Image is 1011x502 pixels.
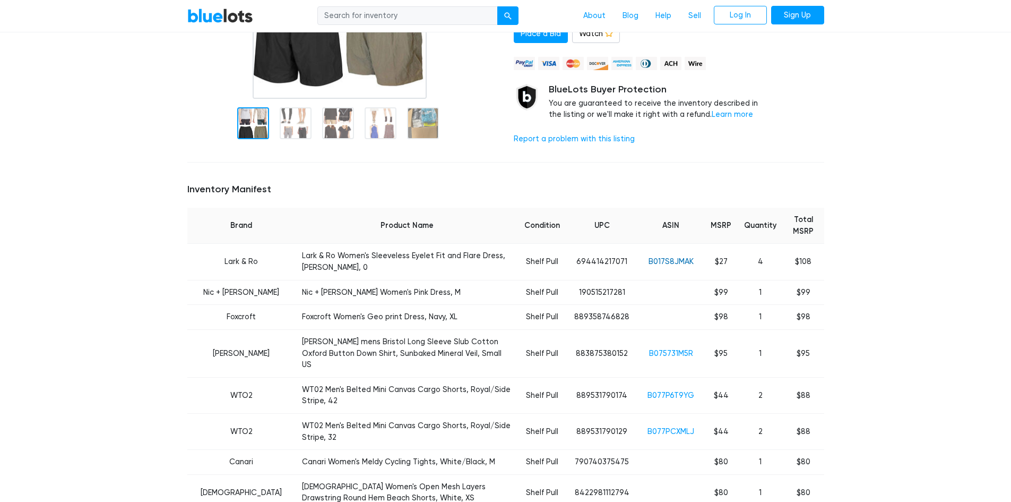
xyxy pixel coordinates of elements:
[296,329,518,377] td: [PERSON_NAME] mens Bristol Long Sleeve Slub Cotton Oxford Button Down Shirt, Sunbaked Mineral Vei...
[518,208,566,244] th: Condition
[637,208,704,244] th: ASIN
[647,6,680,26] a: Help
[783,377,824,413] td: $88
[296,244,518,280] td: Lark & Ro Women's Sleeveless Eyelet Fit and Flare Dress, [PERSON_NAME], 0
[783,305,824,330] td: $98
[518,329,566,377] td: Shelf Pull
[566,413,637,449] td: 889531790129
[187,244,296,280] td: Lark & Ro
[566,329,637,377] td: 883875380152
[296,280,518,305] td: Nic + [PERSON_NAME] Women's Pink Dress, M
[738,329,783,377] td: 1
[649,257,694,266] a: B017S8JMAK
[187,329,296,377] td: [PERSON_NAME]
[514,24,568,44] a: Place a Bid
[187,305,296,330] td: Foxcroft
[704,208,738,244] th: MSRP
[518,305,566,330] td: Shelf Pull
[518,377,566,413] td: Shelf Pull
[572,24,620,44] a: Watch
[704,329,738,377] td: $95
[738,208,783,244] th: Quantity
[647,391,694,400] a: B077P6T9YG
[296,450,518,475] td: Canari Women's Meldy Cycling Tights, White/Black, M
[566,450,637,475] td: 790740375475
[549,84,770,121] div: You are guaranteed to receive the inventory described in the listing or we'll make it right with ...
[783,450,824,475] td: $80
[680,6,710,26] a: Sell
[518,280,566,305] td: Shelf Pull
[296,377,518,413] td: WT02 Men's Belted Mini Canvas Cargo Shorts, Royal/Side Stripe, 42
[563,57,584,70] img: mastercard-42073d1d8d11d6635de4c079ffdb20a4f30a903dc55d1612383a1b395dd17f39.png
[518,244,566,280] td: Shelf Pull
[549,84,770,96] h5: BlueLots Buyer Protection
[514,84,540,110] img: buyer_protection_shield-3b65640a83011c7d3ede35a8e5a80bfdfaa6a97447f0071c1475b91a4b0b3d01.png
[296,208,518,244] th: Product Name
[187,413,296,449] td: WTO2
[518,450,566,475] td: Shelf Pull
[738,244,783,280] td: 4
[704,280,738,305] td: $99
[566,305,637,330] td: 889358746828
[514,134,635,143] a: Report a problem with this listing
[649,349,693,358] a: B075731M5R
[566,280,637,305] td: 190515217281
[704,244,738,280] td: $27
[738,280,783,305] td: 1
[538,57,559,70] img: visa-79caf175f036a155110d1892330093d4c38f53c55c9ec9e2c3a54a56571784bb.png
[783,208,824,244] th: Total MSRP
[771,6,824,25] a: Sign Up
[685,57,706,70] img: wire-908396882fe19aaaffefbd8e17b12f2f29708bd78693273c0e28e3a24408487f.png
[296,305,518,330] td: Foxcroft Women's Geo print Dress, Navy, XL
[317,6,498,25] input: Search for inventory
[704,377,738,413] td: $44
[738,450,783,475] td: 1
[660,57,681,70] img: ach-b7992fed28a4f97f893c574229be66187b9afb3f1a8d16a4691d3d3140a8ab00.png
[783,329,824,377] td: $95
[187,208,296,244] th: Brand
[712,110,753,119] a: Learn more
[636,57,657,70] img: diners_club-c48f30131b33b1bb0e5d0e2dbd43a8bea4cb12cb2961413e2f4250e06c020426.png
[611,57,633,70] img: american_express-ae2a9f97a040b4b41f6397f7637041a5861d5f99d0716c09922aba4e24c8547d.png
[187,280,296,305] td: Nic + [PERSON_NAME]
[738,377,783,413] td: 2
[296,413,518,449] td: WT02 Men's Belted Mini Canvas Cargo Shorts, Royal/Side Stripe, 32
[187,377,296,413] td: WTO2
[566,377,637,413] td: 889531790174
[514,57,535,70] img: paypal_credit-80455e56f6e1299e8d57f40c0dcee7b8cd4ae79b9eccbfc37e2480457ba36de9.png
[566,244,637,280] td: 694414217071
[614,6,647,26] a: Blog
[647,427,694,436] a: B077PCXMLJ
[783,413,824,449] td: $88
[704,450,738,475] td: $80
[738,413,783,449] td: 2
[187,184,824,195] h5: Inventory Manifest
[714,6,767,25] a: Log In
[783,280,824,305] td: $99
[704,305,738,330] td: $98
[566,208,637,244] th: UPC
[704,413,738,449] td: $44
[738,305,783,330] td: 1
[187,450,296,475] td: Canari
[575,6,614,26] a: About
[587,57,608,70] img: discover-82be18ecfda2d062aad2762c1ca80e2d36a4073d45c9e0ffae68cd515fbd3d32.png
[187,8,253,23] a: BlueLots
[518,413,566,449] td: Shelf Pull
[783,244,824,280] td: $108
